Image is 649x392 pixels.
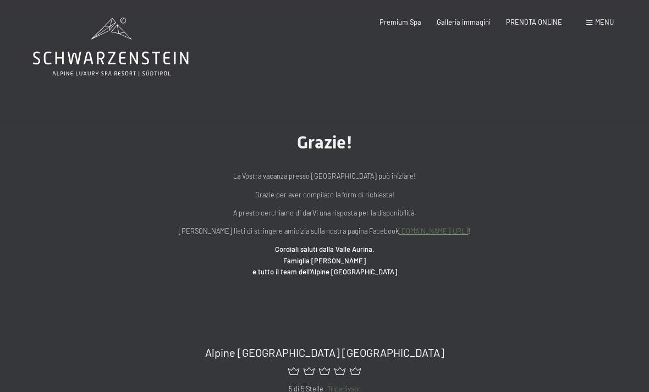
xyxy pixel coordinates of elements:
[380,18,421,26] a: Premium Spa
[506,18,562,26] a: PRENOTA ONLINE
[437,18,491,26] a: Galleria immagini
[297,132,353,153] span: Grazie!
[595,18,614,26] span: Menu
[105,207,544,218] p: A presto cerchiamo di darVi una risposta per la disponibilità.
[205,346,444,359] span: Alpine [GEOGRAPHIC_DATA] [GEOGRAPHIC_DATA]
[252,245,397,276] strong: Cordiali saluti dalla Valle Aurina. Famiglia [PERSON_NAME] e tutto il team dell’Alpine [GEOGRAPHI...
[399,227,468,235] a: [DOMAIN_NAME][URL]
[105,225,544,236] p: [PERSON_NAME] lieti di stringere amicizia sulla nostra pagina Facebook !
[105,189,544,200] p: Grazie per aver compilato la form di richiesta!
[105,170,544,181] p: La Vostra vacanza presso [GEOGRAPHIC_DATA] può iniziare!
